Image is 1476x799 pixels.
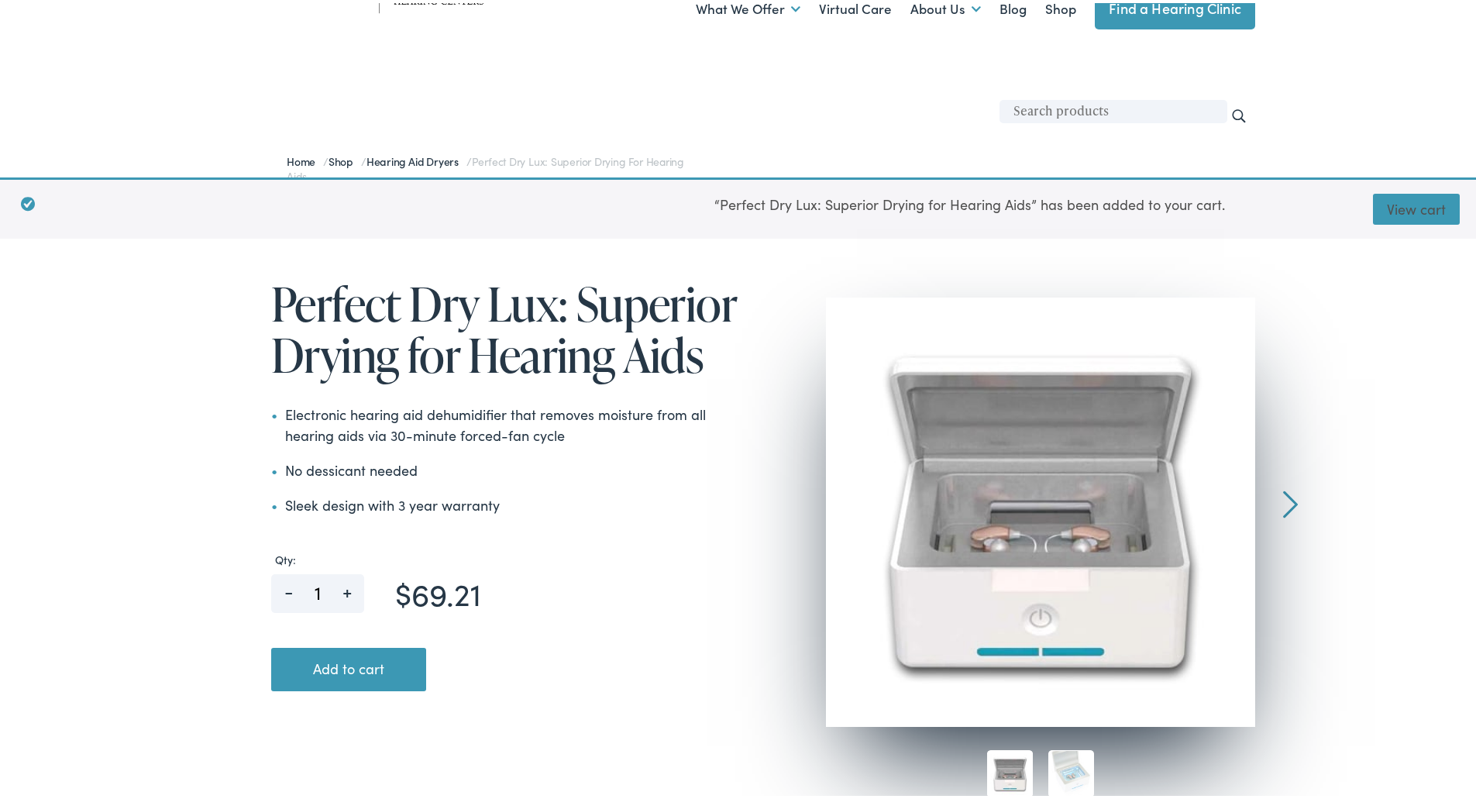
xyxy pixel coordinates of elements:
span: Perfect Dry Lux: Superior Drying for Hearing Aids [287,150,684,181]
span: $ [395,568,411,611]
a: Hearing Aid Dryers [366,150,466,166]
label: Qty: [271,550,741,563]
img: 000016-1-1-100x100.jpg [1048,747,1094,794]
span: / / / [287,150,684,181]
input: Search products [999,97,1227,120]
a: View cart [1373,191,1460,222]
img: Perfect-Dri-Lux-500x500-2-100x100.jpg [987,747,1033,794]
a: Shop [329,150,361,166]
bdi: 69.21 [395,568,481,611]
input: Search [1230,105,1247,122]
span: + [329,571,364,595]
li: Electronic hearing aid dehumidifier that removes moisture from all hearing aids via 30-minute for... [271,401,744,443]
button: Add to cart [271,645,426,688]
span: - [271,571,306,595]
a: Home [287,150,323,166]
li: No dessicant needed [271,456,744,477]
h1: Perfect Dry Lux: Superior Drying for Hearing Aids [271,275,744,377]
img: Perfect Dri Lux 500x500 [826,294,1255,724]
li: Sleek design with 3 year warranty [271,491,744,512]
